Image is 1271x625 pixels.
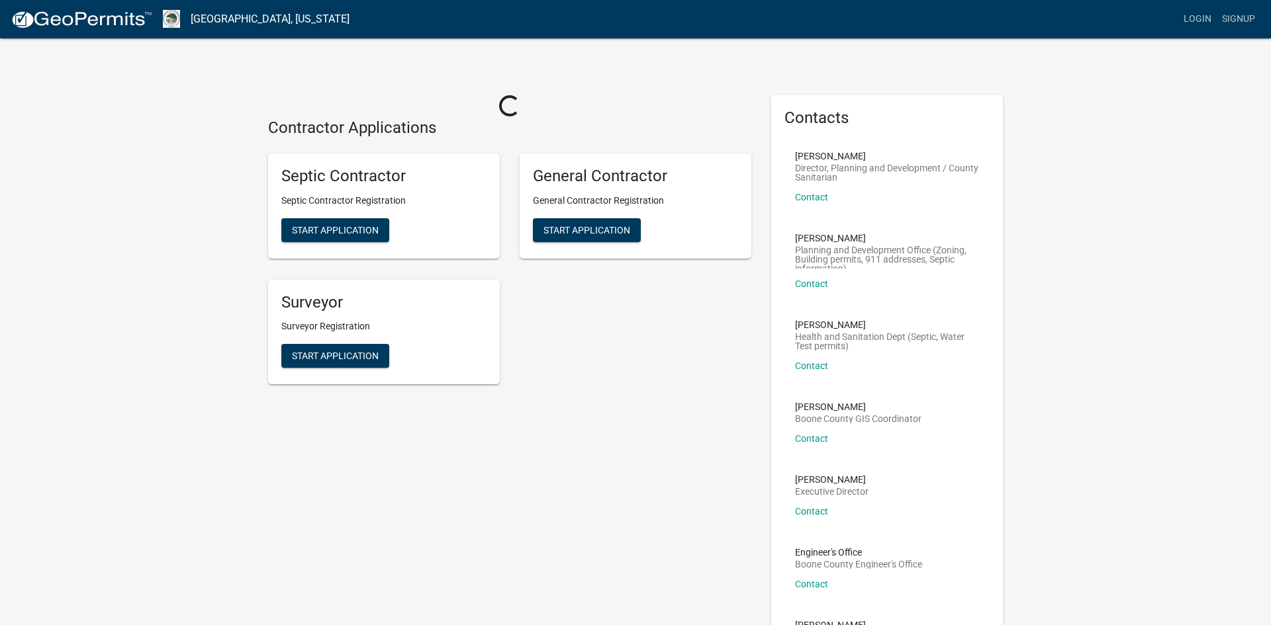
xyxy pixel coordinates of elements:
a: Contact [795,360,828,371]
p: Executive Director [795,487,869,496]
p: Surveyor Registration [281,319,487,333]
p: [PERSON_NAME] [795,320,979,329]
p: Planning and Development Office (Zoning, Building permits, 911 addresses, Septic information) [795,245,979,269]
p: [PERSON_NAME] [795,151,979,161]
h5: General Contractor [533,167,738,186]
p: Boone County GIS Coordinator [795,414,921,423]
a: Contact [795,192,828,202]
a: Contact [795,278,828,289]
p: General Contractor Registration [533,194,738,208]
a: Contact [795,579,828,589]
p: Septic Contractor Registration [281,194,487,208]
h4: Contractor Applications [268,118,751,138]
h5: Septic Contractor [281,167,487,186]
a: [GEOGRAPHIC_DATA], [US_STATE] [191,8,350,30]
span: Start Application [292,351,379,361]
img: Boone County, Iowa [163,10,180,28]
button: Start Application [533,218,641,242]
button: Start Application [281,218,389,242]
p: [PERSON_NAME] [795,233,979,243]
p: Engineer's Office [795,548,922,557]
p: Boone County Engineer's Office [795,560,922,569]
a: Contact [795,506,828,517]
span: Start Application [543,224,630,235]
wm-workflow-list-section: Contractor Applications [268,118,751,395]
a: Contact [795,433,828,444]
p: [PERSON_NAME] [795,402,921,411]
span: Start Application [292,224,379,235]
p: Director, Planning and Development / County Sanitarian [795,163,979,182]
h5: Contacts [784,108,990,128]
a: Login [1178,7,1217,32]
h5: Surveyor [281,293,487,312]
button: Start Application [281,344,389,368]
p: [PERSON_NAME] [795,475,869,484]
a: Signup [1217,7,1260,32]
p: Health and Sanitation Dept (Septic, Water Test permits) [795,332,979,351]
